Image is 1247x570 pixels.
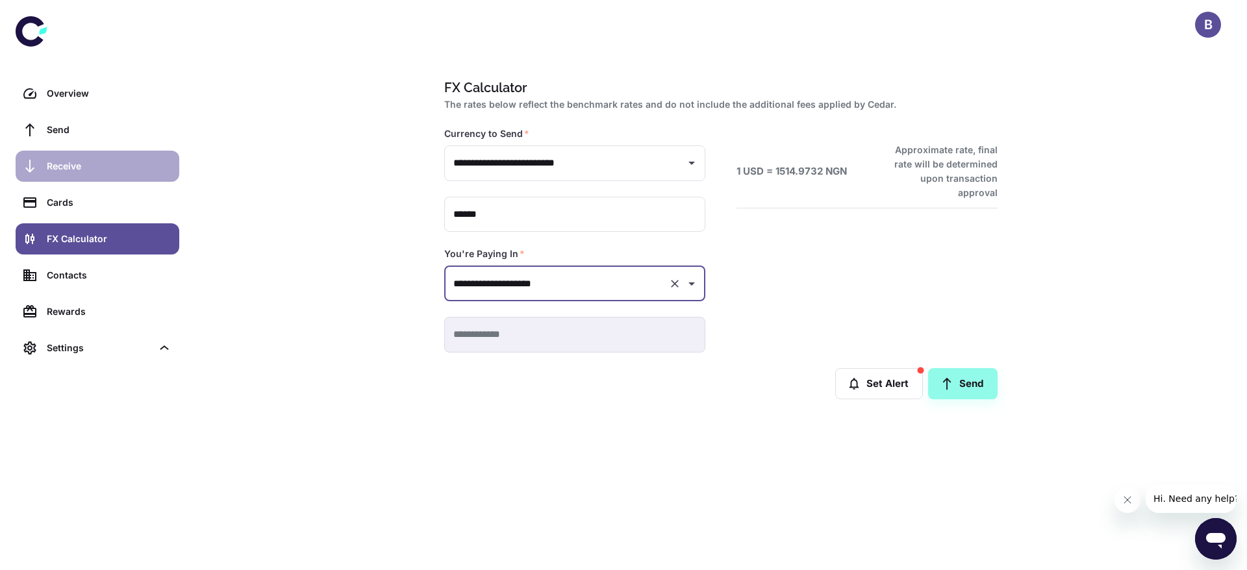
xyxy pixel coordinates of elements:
h6: Approximate rate, final rate will be determined upon transaction approval [880,143,998,200]
div: Overview [47,86,171,101]
button: Open [683,154,701,172]
div: Rewards [47,304,171,319]
a: Receive [16,151,179,182]
div: FX Calculator [47,232,171,246]
button: B [1195,12,1221,38]
a: Send [928,368,998,399]
h1: FX Calculator [444,78,992,97]
a: FX Calculator [16,223,179,254]
label: You're Paying In [444,247,525,260]
h6: 1 USD = 1514.9732 NGN [737,164,847,179]
span: Hi. Need any help? [8,9,94,19]
div: Settings [47,341,152,355]
a: Cards [16,187,179,218]
button: Clear [666,275,684,293]
a: Contacts [16,260,179,291]
div: Send [47,123,171,137]
a: Overview [16,78,179,109]
label: Currency to Send [444,127,529,140]
button: Open [683,275,701,293]
iframe: Button to launch messaging window [1195,518,1237,560]
div: Receive [47,159,171,173]
iframe: Message from company [1146,484,1237,513]
div: Settings [16,332,179,364]
div: Contacts [47,268,171,282]
div: Cards [47,195,171,210]
a: Rewards [16,296,179,327]
button: Set Alert [835,368,923,399]
iframe: Close message [1115,487,1140,513]
a: Send [16,114,179,145]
